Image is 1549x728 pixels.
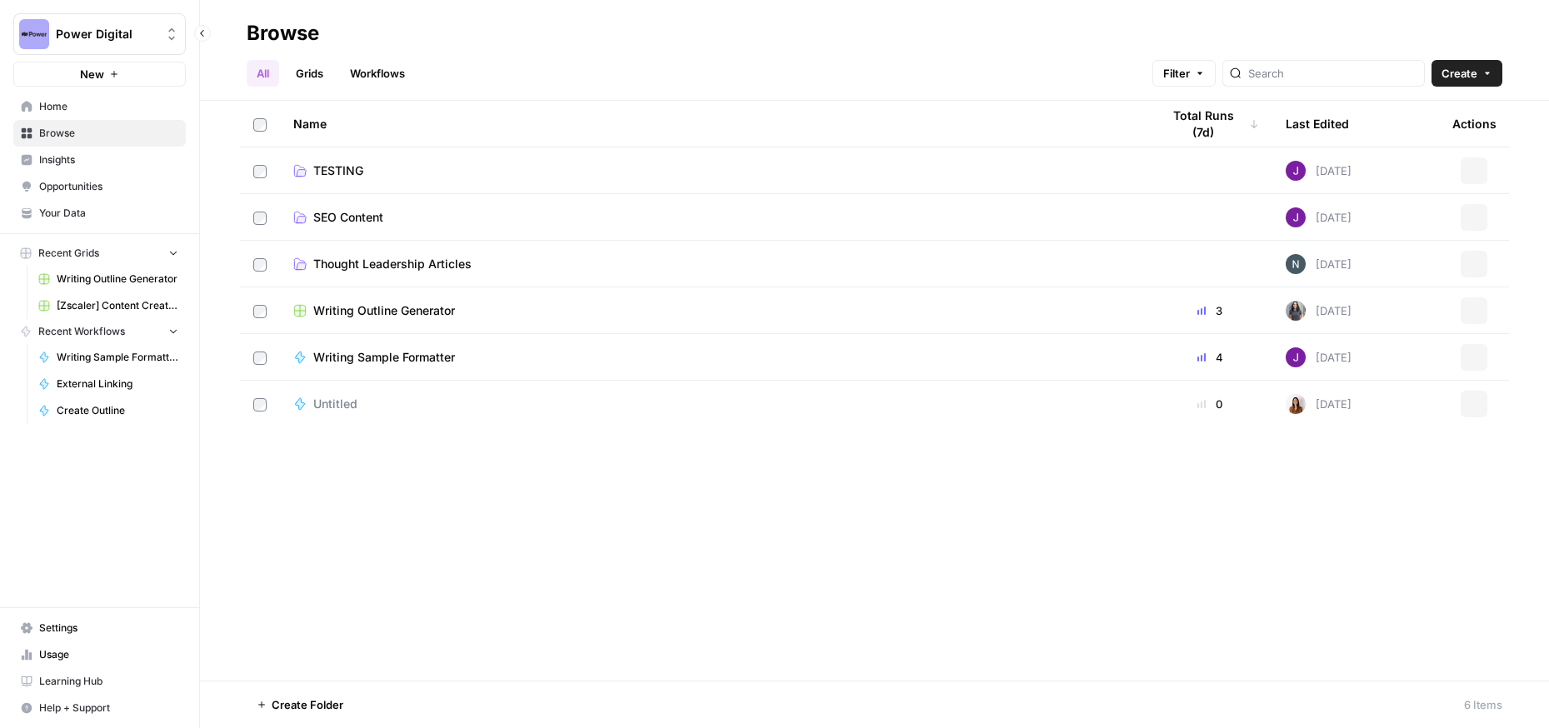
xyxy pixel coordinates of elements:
[313,349,455,366] span: Writing Sample Formatter
[13,615,186,641] a: Settings
[13,147,186,173] a: Insights
[13,668,186,695] a: Learning Hub
[286,60,333,87] a: Grids
[313,162,363,179] span: TESTING
[13,13,186,55] button: Workspace: Power Digital
[293,302,1134,319] a: Writing Outline Generator
[39,647,178,662] span: Usage
[247,691,353,718] button: Create Folder
[1286,254,1306,274] img: mfx9qxiwvwbk9y2m949wqpoopau8
[1161,349,1259,366] div: 4
[39,674,178,689] span: Learning Hub
[56,26,157,42] span: Power Digital
[1248,65,1417,82] input: Search
[1286,161,1306,181] img: nj1ssy6o3lyd6ijko0eoja4aphzn
[13,200,186,227] a: Your Data
[39,99,178,114] span: Home
[1442,65,1477,82] span: Create
[293,162,1134,179] a: TESTING
[1286,394,1306,414] img: p1bzgn1ftddsb7e41hei5th8zhkm
[39,179,178,194] span: Opportunities
[293,256,1134,272] a: Thought Leadership Articles
[31,371,186,397] a: External Linking
[1152,60,1216,87] button: Filter
[1286,301,1306,321] img: jr829soo748j3aun7ehv67oypzvm
[313,256,472,272] span: Thought Leadership Articles
[13,173,186,200] a: Opportunities
[247,20,319,47] div: Browse
[293,209,1134,226] a: SEO Content
[293,349,1134,366] a: Writing Sample Formatter
[38,324,125,339] span: Recent Workflows
[13,241,186,266] button: Recent Grids
[13,120,186,147] a: Browse
[31,292,186,319] a: [Zscaler] Content Creation
[1161,101,1259,147] div: Total Runs (7d)
[1432,60,1502,87] button: Create
[19,19,49,49] img: Power Digital Logo
[293,396,1134,412] a: Untitled
[1286,207,1306,227] img: nj1ssy6o3lyd6ijko0eoja4aphzn
[31,397,186,424] a: Create Outline
[313,209,383,226] span: SEO Content
[57,272,178,287] span: Writing Outline Generator
[13,319,186,344] button: Recent Workflows
[1286,347,1306,367] img: nj1ssy6o3lyd6ijko0eoja4aphzn
[1286,254,1352,274] div: [DATE]
[293,101,1134,147] div: Name
[57,350,178,365] span: Writing Sample Formatter
[1161,302,1259,319] div: 3
[1286,301,1352,321] div: [DATE]
[1286,394,1352,414] div: [DATE]
[1286,101,1349,147] div: Last Edited
[39,206,178,221] span: Your Data
[57,376,178,391] span: External Linking
[38,246,99,261] span: Recent Grids
[39,152,178,167] span: Insights
[13,641,186,668] a: Usage
[1464,696,1502,713] div: 6 Items
[1163,65,1190,82] span: Filter
[13,62,186,87] button: New
[1286,207,1352,227] div: [DATE]
[1286,347,1352,367] div: [DATE]
[272,696,343,713] span: Create Folder
[31,344,186,371] a: Writing Sample Formatter
[57,403,178,418] span: Create Outline
[313,396,357,412] span: Untitled
[1452,101,1497,147] div: Actions
[80,66,104,82] span: New
[313,302,455,319] span: Writing Outline Generator
[1161,396,1259,412] div: 0
[31,266,186,292] a: Writing Outline Generator
[13,695,186,721] button: Help + Support
[247,60,279,87] a: All
[1286,161,1352,181] div: [DATE]
[57,298,178,313] span: [Zscaler] Content Creation
[13,93,186,120] a: Home
[39,126,178,141] span: Browse
[39,621,178,636] span: Settings
[39,701,178,716] span: Help + Support
[340,60,415,87] a: Workflows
